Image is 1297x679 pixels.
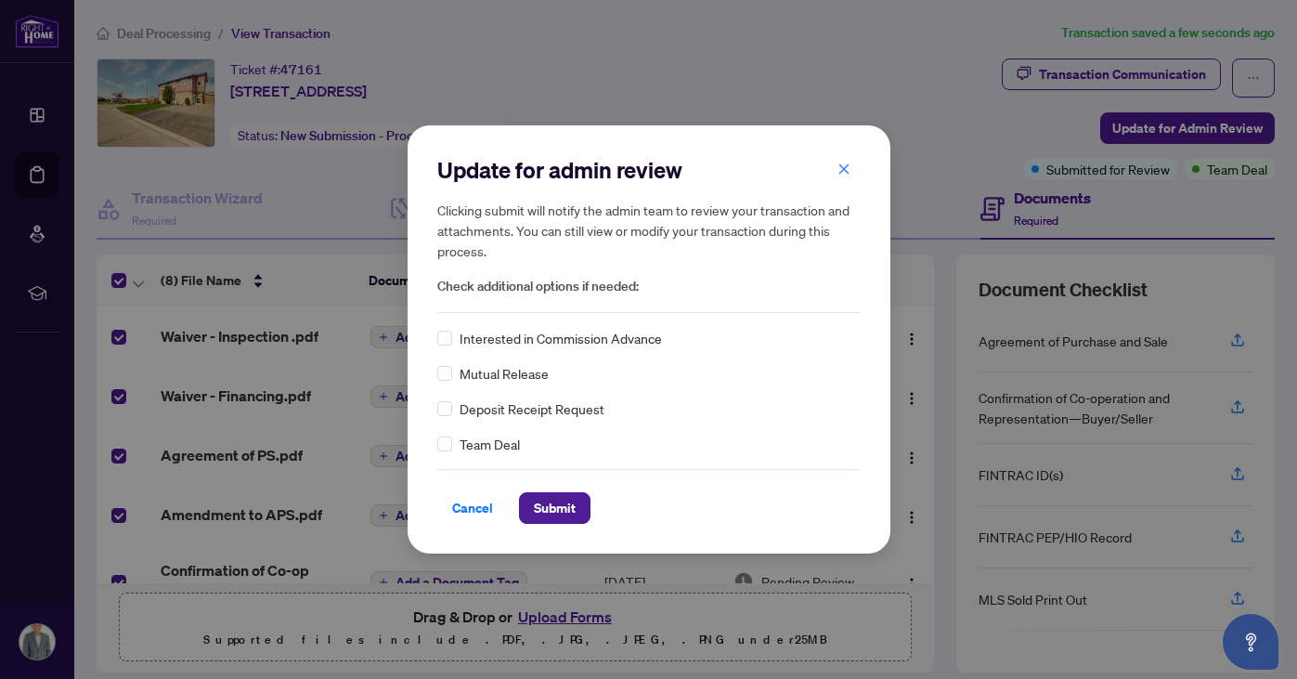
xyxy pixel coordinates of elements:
[1223,614,1278,670] button: Open asap
[460,328,662,348] span: Interested in Commission Advance
[437,200,861,261] h5: Clicking submit will notify the admin team to review your transaction and attachments. You can st...
[437,492,508,524] button: Cancel
[837,163,850,176] span: close
[460,398,604,419] span: Deposit Receipt Request
[460,363,549,384] span: Mutual Release
[437,276,861,297] span: Check additional options if needed:
[534,493,576,523] span: Submit
[460,434,520,454] span: Team Deal
[437,155,861,185] h2: Update for admin review
[519,492,590,524] button: Submit
[452,493,493,523] span: Cancel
